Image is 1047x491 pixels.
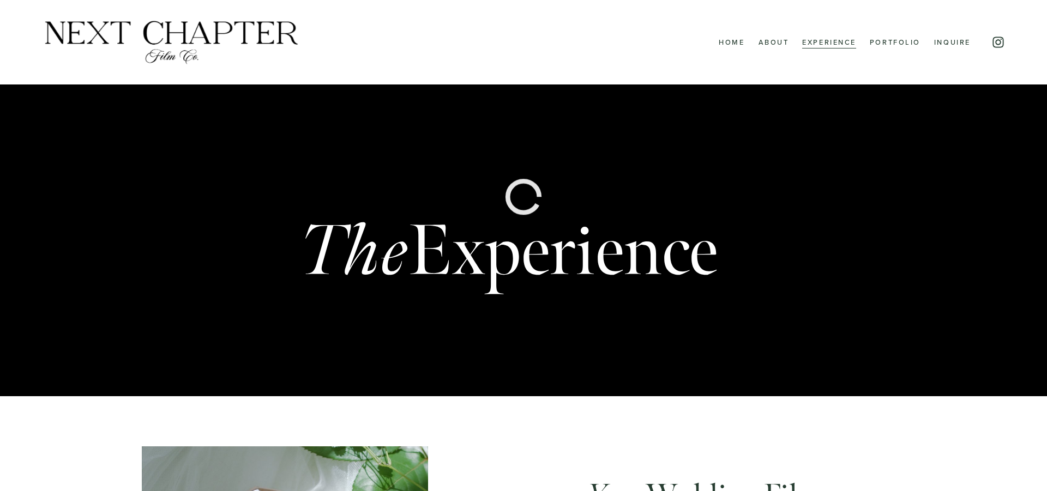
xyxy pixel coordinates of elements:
a: Portfolio [870,35,920,50]
em: The [301,208,409,297]
a: About [759,35,789,50]
a: Instagram [991,35,1005,49]
h1: Experience [301,216,718,288]
img: Next Chapter Film Co. [42,19,301,66]
a: Home [719,35,744,50]
a: Inquire [934,35,971,50]
a: Experience [802,35,856,50]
